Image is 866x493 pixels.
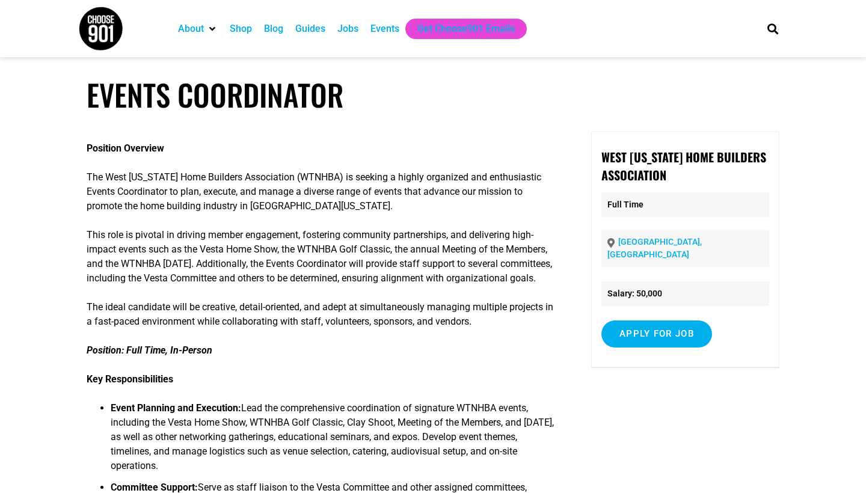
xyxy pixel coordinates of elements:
a: Shop [230,22,252,36]
a: Jobs [337,22,358,36]
strong: Event Planning and Execution: [111,402,241,414]
div: Search [763,19,783,38]
div: About [172,19,224,39]
strong: West [US_STATE] Home Builders Association [601,148,766,184]
a: [GEOGRAPHIC_DATA], [GEOGRAPHIC_DATA] [607,237,702,259]
p: Full Time [601,192,769,217]
a: Guides [295,22,325,36]
h1: Events Coordinator [87,77,779,112]
a: Events [370,22,399,36]
li: Lead the comprehensive coordination of signature WTNHBA events, including the Vesta Home Show, WT... [111,401,556,480]
p: This role is pivotal in driving member engagement, fostering community partnerships, and deliveri... [87,228,556,286]
p: The ideal candidate will be creative, detail-oriented, and adept at simultaneously managing multi... [87,300,556,329]
nav: Main nav [172,19,747,39]
a: Blog [264,22,283,36]
a: About [178,22,204,36]
input: Apply for job [601,320,712,348]
strong: Committee Support: [111,482,198,493]
li: Salary: 50,000 [601,281,769,306]
p: The West [US_STATE] Home Builders Association (WTNHBA) is seeking a highly organized and enthusia... [87,170,556,213]
strong: Key Responsibilities [87,373,173,385]
strong: Position: Full Time, In-Person [87,344,212,356]
a: Get Choose901 Emails [417,22,515,36]
strong: Position Overview [87,142,164,154]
